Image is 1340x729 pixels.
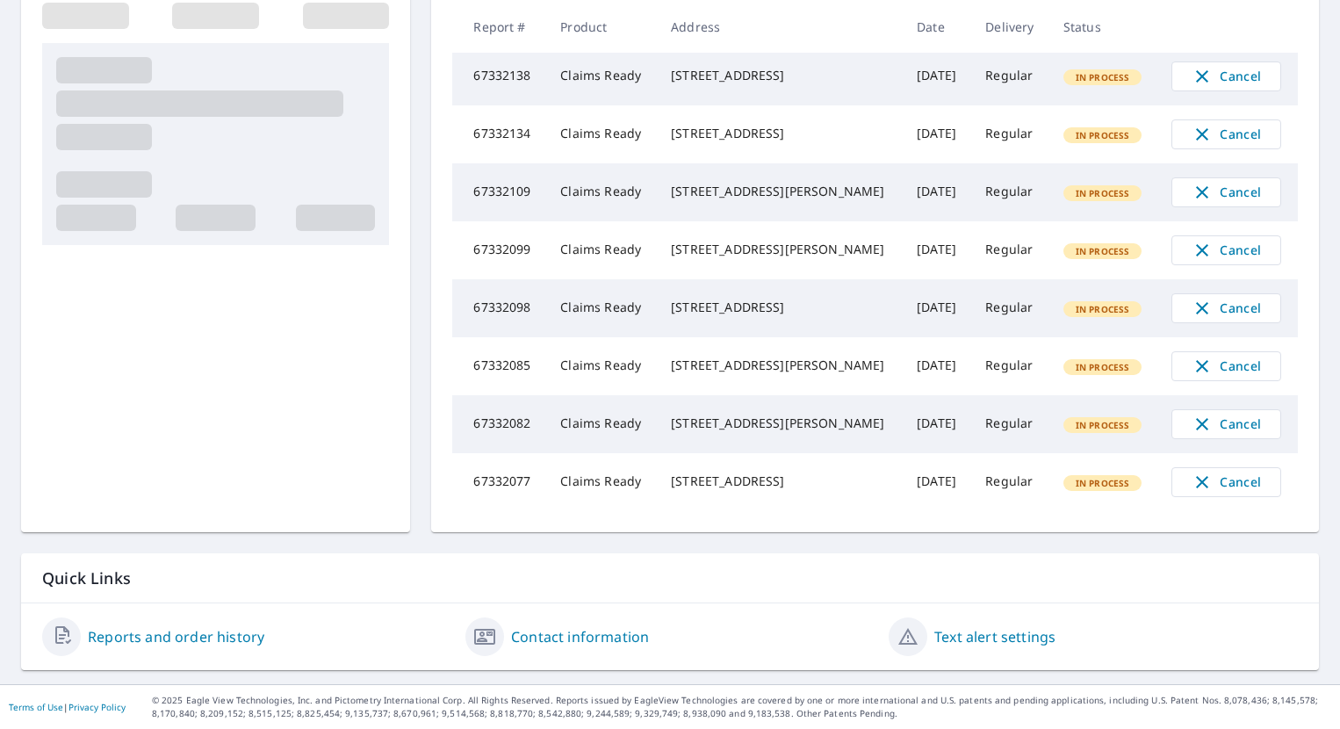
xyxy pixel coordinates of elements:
a: Privacy Policy [68,701,126,713]
button: Cancel [1171,177,1281,207]
td: Regular [971,337,1049,395]
td: Regular [971,163,1049,221]
td: Claims Ready [546,163,657,221]
span: In Process [1065,361,1141,373]
a: Reports and order history [88,626,264,647]
td: [DATE] [903,337,971,395]
span: Cancel [1190,298,1263,319]
td: 67332134 [452,105,546,163]
td: Regular [971,105,1049,163]
td: Regular [971,453,1049,511]
span: Cancel [1190,472,1263,493]
button: Cancel [1171,409,1281,439]
div: [STREET_ADDRESS][PERSON_NAME] [671,415,889,432]
button: Cancel [1171,61,1281,91]
span: Cancel [1190,240,1263,261]
span: In Process [1065,477,1141,489]
p: © 2025 Eagle View Technologies, Inc. and Pictometry International Corp. All Rights Reserved. Repo... [152,694,1331,720]
span: In Process [1065,129,1141,141]
td: 67332098 [452,279,546,337]
button: Cancel [1171,119,1281,149]
a: Text alert settings [934,626,1055,647]
td: Claims Ready [546,105,657,163]
span: Cancel [1190,356,1263,377]
span: In Process [1065,419,1141,431]
td: [DATE] [903,105,971,163]
td: 67332099 [452,221,546,279]
span: In Process [1065,303,1141,315]
span: Cancel [1190,66,1263,87]
span: In Process [1065,71,1141,83]
p: Quick Links [42,567,1298,589]
td: 67332077 [452,453,546,511]
button: Cancel [1171,293,1281,323]
div: [STREET_ADDRESS][PERSON_NAME] [671,357,889,374]
div: [STREET_ADDRESS] [671,473,889,490]
td: Regular [971,395,1049,453]
td: [DATE] [903,47,971,105]
button: Cancel [1171,467,1281,497]
td: Regular [971,47,1049,105]
button: Cancel [1171,235,1281,265]
div: [STREET_ADDRESS][PERSON_NAME] [671,241,889,258]
span: Cancel [1190,182,1263,203]
td: 67332109 [452,163,546,221]
td: [DATE] [903,279,971,337]
td: 67332082 [452,395,546,453]
div: [STREET_ADDRESS] [671,299,889,316]
td: Claims Ready [546,337,657,395]
button: Cancel [1171,351,1281,381]
td: [DATE] [903,453,971,511]
td: Claims Ready [546,395,657,453]
span: In Process [1065,187,1141,199]
a: Terms of Use [9,701,63,713]
td: Claims Ready [546,221,657,279]
p: | [9,702,126,712]
td: Claims Ready [546,453,657,511]
td: [DATE] [903,395,971,453]
div: [STREET_ADDRESS][PERSON_NAME] [671,183,889,200]
div: [STREET_ADDRESS] [671,125,889,142]
td: [DATE] [903,221,971,279]
td: Regular [971,279,1049,337]
span: In Process [1065,245,1141,257]
td: 67332138 [452,47,546,105]
td: [DATE] [903,163,971,221]
td: Claims Ready [546,279,657,337]
span: Cancel [1190,414,1263,435]
td: 67332085 [452,337,546,395]
td: Regular [971,221,1049,279]
td: Claims Ready [546,47,657,105]
div: [STREET_ADDRESS] [671,67,889,84]
a: Contact information [511,626,649,647]
span: Cancel [1190,124,1263,145]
